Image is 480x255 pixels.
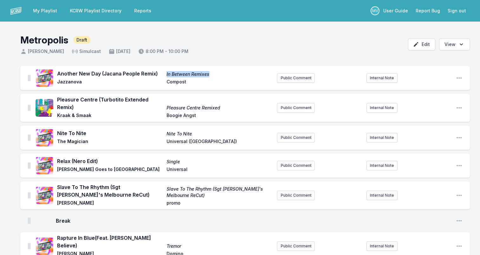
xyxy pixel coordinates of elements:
a: Report Bug [412,5,444,16]
img: logo-white-87cec1fa9cbef997252546196dc51331.png [10,5,22,16]
img: Pleasure Centre Remixed [36,99,53,117]
span: Compost [167,79,272,86]
a: User Guide [379,5,412,16]
img: Drag Handle [28,75,30,81]
img: Nite To Nite [36,129,53,147]
button: Open playlist item options [456,243,462,249]
a: KCRW Playlist Directory [66,5,125,16]
span: Nite To Nite [167,131,272,137]
img: Drag Handle [28,243,30,249]
img: Drag Handle [28,162,30,169]
span: Single [167,159,272,165]
span: [PERSON_NAME] Goes to [GEOGRAPHIC_DATA] [57,166,163,174]
button: Internal Note [366,73,398,83]
button: Edit [408,38,435,50]
span: Simulcast [72,48,101,55]
button: Internal Note [366,103,398,113]
button: Open playlist item options [456,134,462,141]
button: Open options [439,38,470,50]
span: Another New Day (Jacana People Remix) [57,70,163,77]
span: Kraak & Smaak [57,112,163,120]
img: Slave To The Rhythm (Sgt Slick's Melbourne ReCut) [36,186,53,204]
span: Break [56,217,451,225]
img: Drag Handle [28,134,30,141]
span: Pleasure Centre (Turbotito Extended Remix) [57,96,163,111]
button: Open playlist item options [456,162,462,169]
button: Public Comment [277,191,315,200]
span: Rapture In Blue (Feat. [PERSON_NAME] Believe) [57,234,163,249]
span: Nite To Nite [57,129,163,137]
img: Single [36,157,53,174]
span: The Magician [57,138,163,146]
button: Public Comment [277,73,315,83]
a: My Playlist [29,5,61,16]
button: Public Comment [277,241,315,251]
h1: Metropolis [20,34,68,46]
a: Reports [130,5,155,16]
button: Public Comment [277,103,315,113]
span: Relax (Nero Edit) [57,157,163,165]
span: Tremor [167,243,272,249]
img: Drag Handle [28,192,30,199]
span: promo [167,200,272,207]
span: Draft [73,36,90,44]
button: Open playlist item options [456,75,462,81]
span: 8:00 PM - 10:00 PM [138,48,188,55]
button: Internal Note [366,191,398,200]
span: In Between Remixes [167,71,272,77]
span: [DATE] [108,48,130,55]
button: Internal Note [366,161,398,170]
img: Drag Handle [28,218,30,224]
span: [PERSON_NAME] [57,200,163,207]
button: Public Comment [277,161,315,170]
img: Tremor [36,237,53,255]
button: Public Comment [277,133,315,142]
button: Internal Note [366,241,398,251]
img: In Between Remixes [36,69,53,87]
span: Slave To The Rhythm (Sgt [PERSON_NAME]'s Melbourne ReCut) [57,183,163,199]
button: Open playlist item options [456,218,462,224]
button: Internal Note [366,133,398,142]
span: [PERSON_NAME] [20,48,64,55]
p: Michael Vogel [371,6,379,15]
span: Jazzanova [57,79,163,86]
span: Universal [167,166,272,174]
span: Slave To The Rhythm (Sgt [PERSON_NAME]'s Melbourne ReCut) [167,186,272,199]
button: Open playlist item options [456,192,462,199]
span: Universal ([GEOGRAPHIC_DATA]) [167,138,272,146]
button: Sign out [444,5,470,16]
span: Boogie Angst [167,112,272,120]
img: Drag Handle [28,105,30,111]
button: Open playlist item options [456,105,462,111]
span: Pleasure Centre Remixed [167,105,272,111]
